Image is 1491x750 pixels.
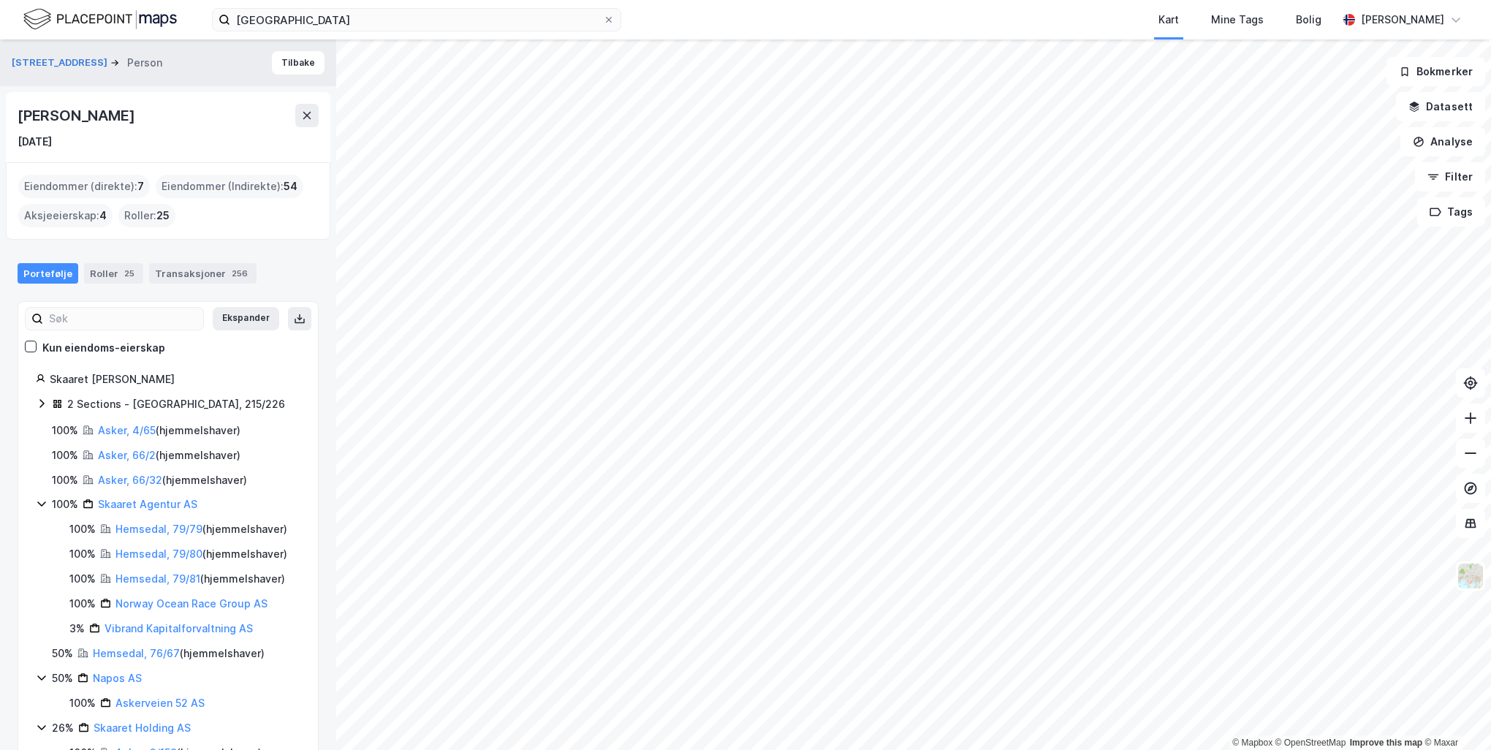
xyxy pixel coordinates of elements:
[1211,11,1264,29] div: Mine Tags
[1232,738,1272,748] a: Mapbox
[1158,11,1179,29] div: Kart
[121,266,137,281] div: 25
[127,54,162,72] div: Person
[156,175,303,198] div: Eiendommer (Indirekte) :
[115,548,202,560] a: Hemsedal, 79/80
[115,597,268,610] a: Norway Ocean Race Group AS
[69,545,96,563] div: 100%
[115,545,287,563] div: ( hjemmelshaver )
[18,204,113,227] div: Aksjeeierskap :
[69,620,85,637] div: 3%
[213,307,279,330] button: Ekspander
[98,422,240,439] div: ( hjemmelshaver )
[52,447,78,464] div: 100%
[229,266,251,281] div: 256
[137,178,144,195] span: 7
[118,204,175,227] div: Roller :
[105,622,253,635] a: Vibrand Kapitalforvaltning AS
[1350,738,1422,748] a: Improve this map
[156,207,170,224] span: 25
[1386,57,1485,86] button: Bokmerker
[52,645,73,662] div: 50%
[18,133,52,151] div: [DATE]
[52,471,78,489] div: 100%
[98,424,156,436] a: Asker, 4/65
[99,207,107,224] span: 4
[52,496,78,513] div: 100%
[115,570,285,588] div: ( hjemmelshaver )
[84,263,143,284] div: Roller
[98,498,197,510] a: Skaaret Agentur AS
[93,645,265,662] div: ( hjemmelshaver )
[1400,127,1485,156] button: Analyse
[69,570,96,588] div: 100%
[272,51,325,75] button: Tilbake
[230,9,603,31] input: Søk på adresse, matrikkel, gårdeiere, leietakere eller personer
[115,523,202,535] a: Hemsedal, 79/79
[98,471,247,489] div: ( hjemmelshaver )
[23,7,177,32] img: logo.f888ab2527a4732fd821a326f86c7f29.svg
[284,178,297,195] span: 54
[1415,162,1485,192] button: Filter
[1361,11,1444,29] div: [PERSON_NAME]
[52,719,74,737] div: 26%
[93,647,180,659] a: Hemsedal, 76/67
[1296,11,1321,29] div: Bolig
[1418,680,1491,750] iframe: Chat Widget
[67,395,285,413] div: 2 Sections - [GEOGRAPHIC_DATA], 215/226
[69,520,96,538] div: 100%
[98,449,156,461] a: Asker, 66/2
[1417,197,1485,227] button: Tags
[69,595,96,613] div: 100%
[18,263,78,284] div: Portefølje
[1396,92,1485,121] button: Datasett
[18,104,137,127] div: [PERSON_NAME]
[98,474,162,486] a: Asker, 66/32
[43,308,203,330] input: Søk
[98,447,240,464] div: ( hjemmelshaver )
[1418,680,1491,750] div: Kontrollprogram for chat
[52,670,73,687] div: 50%
[52,422,78,439] div: 100%
[12,56,110,70] button: [STREET_ADDRESS]
[115,572,200,585] a: Hemsedal, 79/81
[18,175,150,198] div: Eiendommer (direkte) :
[93,672,142,684] a: Napos AS
[115,520,287,538] div: ( hjemmelshaver )
[115,697,205,709] a: Askerveien 52 AS
[50,371,300,388] div: Skaaret [PERSON_NAME]
[42,339,165,357] div: Kun eiendoms-eierskap
[149,263,257,284] div: Transaksjoner
[1457,562,1484,590] img: Z
[1275,738,1346,748] a: OpenStreetMap
[94,721,191,734] a: Skaaret Holding AS
[69,694,96,712] div: 100%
